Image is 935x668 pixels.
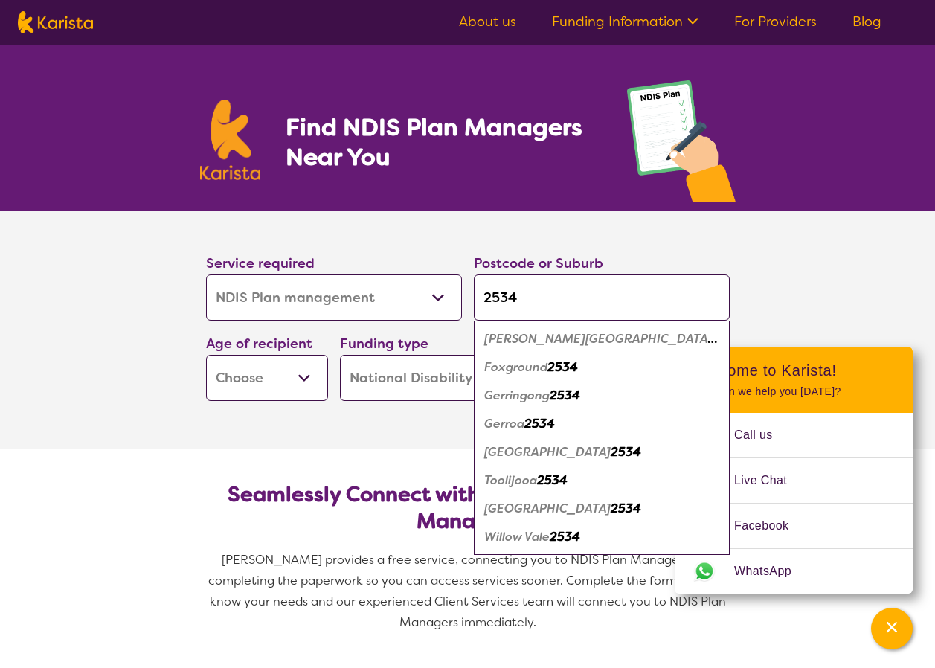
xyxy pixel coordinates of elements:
[693,362,895,379] h2: Welcome to Karista!
[611,444,641,460] em: 2534
[474,274,730,321] input: Type
[481,382,722,410] div: Gerringong 2534
[484,416,524,431] em: Gerroa
[474,254,603,272] label: Postcode or Suburb
[481,410,722,438] div: Gerroa 2534
[734,515,806,537] span: Facebook
[484,529,550,545] em: Willow Vale
[734,13,817,30] a: For Providers
[675,413,913,594] ul: Choose channel
[481,325,722,353] div: Broughton Village 2534
[675,549,913,594] a: Web link opens in a new tab.
[206,254,315,272] label: Service required
[481,438,722,466] div: Rose Valley 2534
[340,335,428,353] label: Funding type
[200,100,261,180] img: Karista logo
[484,331,717,347] em: [PERSON_NAME][GEOGRAPHIC_DATA]
[550,529,580,545] em: 2534
[734,560,809,582] span: WhatsApp
[206,335,312,353] label: Age of recipient
[481,523,722,551] div: Willow Vale 2534
[627,80,736,211] img: plan-management
[481,466,722,495] div: Toolijooa 2534
[484,359,547,375] em: Foxground
[484,444,611,460] em: [GEOGRAPHIC_DATA]
[208,552,730,630] span: [PERSON_NAME] provides a free service, connecting you to NDIS Plan Managers and completing the pa...
[675,347,913,594] div: Channel Menu
[481,353,722,382] div: Foxground 2534
[484,388,550,403] em: Gerringong
[734,424,791,446] span: Call us
[481,495,722,523] div: Werri Beach 2534
[871,608,913,649] button: Channel Menu
[852,13,881,30] a: Blog
[524,416,555,431] em: 2534
[286,112,597,172] h1: Find NDIS Plan Managers Near You
[459,13,516,30] a: About us
[734,469,805,492] span: Live Chat
[484,501,611,516] em: [GEOGRAPHIC_DATA]
[552,13,698,30] a: Funding Information
[693,385,895,398] p: How can we help you [DATE]?
[484,472,537,488] em: Toolijooa
[218,481,718,535] h2: Seamlessly Connect with NDIS-Registered Plan Managers
[537,472,568,488] em: 2534
[547,359,578,375] em: 2534
[18,11,93,33] img: Karista logo
[550,388,580,403] em: 2534
[611,501,641,516] em: 2534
